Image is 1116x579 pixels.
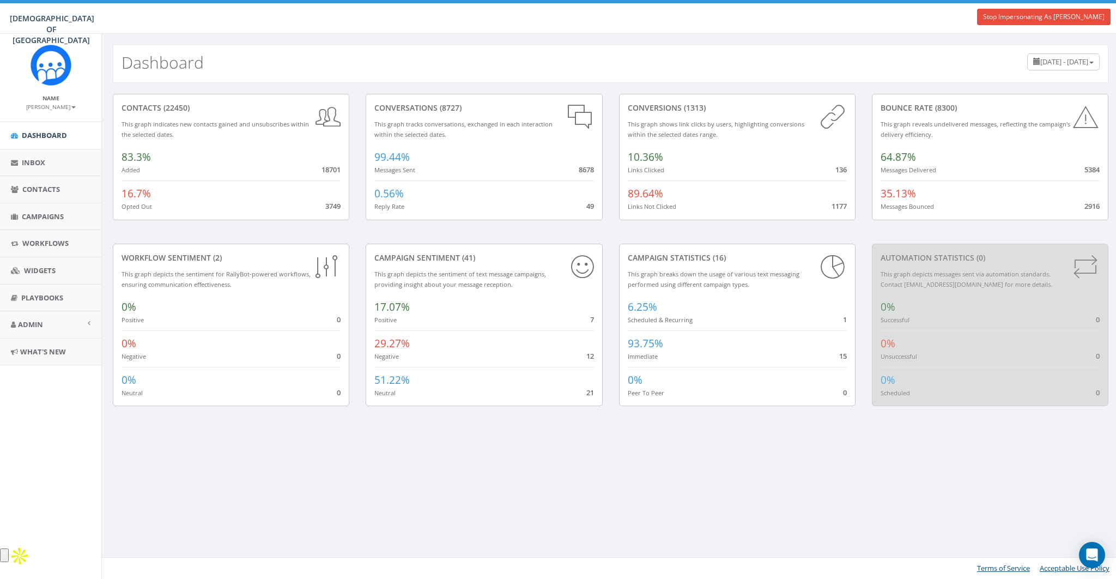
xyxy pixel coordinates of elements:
[211,252,222,263] span: (2)
[628,389,664,397] small: Peer To Peer
[832,201,847,211] span: 1177
[933,102,957,113] span: (8300)
[374,252,593,263] div: Campaign Sentiment
[122,389,143,397] small: Neutral
[628,316,693,324] small: Scheduled & Recurring
[628,270,799,288] small: This graph breaks down the usage of various text messaging performed using different campaign types.
[337,315,341,324] span: 0
[374,352,399,360] small: Negative
[881,120,1070,138] small: This graph reveals undelivered messages, reflecting the campaign's delivery efficiency.
[374,102,593,113] div: conversations
[628,336,663,351] span: 93.75%
[1040,57,1088,67] span: [DATE] - [DATE]
[122,300,136,314] span: 0%
[22,130,67,140] span: Dashboard
[122,336,136,351] span: 0%
[22,158,45,167] span: Inbox
[1096,388,1100,397] span: 0
[20,347,66,357] span: What's New
[337,351,341,361] span: 0
[22,212,64,221] span: Campaigns
[1040,563,1109,573] a: Acceptable Use Policy
[325,201,341,211] span: 3749
[374,270,546,288] small: This graph depicts the sentiment of text message campaigns, providing insight about your message ...
[322,165,341,174] span: 18701
[590,315,594,324] span: 7
[122,316,144,324] small: Positive
[122,202,152,210] small: Opted Out
[881,166,936,174] small: Messages Delivered
[122,53,204,71] h2: Dashboard
[374,202,404,210] small: Reply Rate
[628,352,658,360] small: Immediate
[628,150,663,164] span: 10.36%
[881,150,916,164] span: 64.87%
[628,202,676,210] small: Links Not Clicked
[374,120,553,138] small: This graph tracks conversations, exchanged in each interaction within the selected dates.
[881,352,917,360] small: Unsuccessful
[460,252,475,263] span: (41)
[682,102,706,113] span: (1313)
[374,373,410,387] span: 51.22%
[881,270,1052,288] small: This graph depicts messages sent via automation standards. Contact [EMAIL_ADDRESS][DOMAIN_NAME] f...
[586,388,594,397] span: 21
[628,186,663,201] span: 89.64%
[579,165,594,174] span: 8678
[374,336,410,351] span: 29.27%
[122,166,140,174] small: Added
[24,266,56,275] span: Widgets
[881,102,1100,113] div: Bounce Rate
[628,373,642,387] span: 0%
[22,238,69,248] span: Workflows
[31,45,71,86] img: Rally_Corp_Icon.png
[374,316,397,324] small: Positive
[628,166,664,174] small: Links Clicked
[843,388,847,397] span: 0
[122,373,136,387] span: 0%
[881,316,909,324] small: Successful
[881,186,916,201] span: 35.13%
[374,166,415,174] small: Messages Sent
[1084,201,1100,211] span: 2916
[10,13,94,45] span: [DEMOGRAPHIC_DATA] OF [GEOGRAPHIC_DATA]
[628,300,657,314] span: 6.25%
[122,252,341,263] div: Workflow Sentiment
[977,563,1030,573] a: Terms of Service
[26,103,76,111] small: [PERSON_NAME]
[628,252,847,263] div: Campaign Statistics
[22,184,60,194] span: Contacts
[337,388,341,397] span: 0
[586,201,594,211] span: 49
[839,351,847,361] span: 15
[374,300,410,314] span: 17.07%
[1084,165,1100,174] span: 5384
[1079,542,1105,568] div: Open Intercom Messenger
[122,352,146,360] small: Negative
[122,150,151,164] span: 83.3%
[122,102,341,113] div: contacts
[881,202,934,210] small: Messages Bounced
[122,120,309,138] small: This graph indicates new contacts gained and unsubscribes within the selected dates.
[122,270,311,288] small: This graph depicts the sentiment for RallyBot-powered workflows, ensuring communication effective...
[881,336,895,351] span: 0%
[374,389,396,397] small: Neutral
[977,9,1111,25] a: Stop Impersonating As [PERSON_NAME]
[122,186,151,201] span: 16.7%
[26,101,76,111] a: [PERSON_NAME]
[374,150,410,164] span: 99.44%
[9,545,31,567] img: Apollo
[974,252,985,263] span: (0)
[881,373,895,387] span: 0%
[438,102,462,113] span: (8727)
[628,120,804,138] small: This graph shows link clicks by users, highlighting conversions within the selected dates range.
[881,300,895,314] span: 0%
[21,293,63,303] span: Playbooks
[628,102,847,113] div: conversions
[374,186,404,201] span: 0.56%
[835,165,847,174] span: 136
[843,315,847,324] span: 1
[711,252,726,263] span: (16)
[43,94,59,102] small: Name
[881,252,1100,263] div: Automation Statistics
[586,351,594,361] span: 12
